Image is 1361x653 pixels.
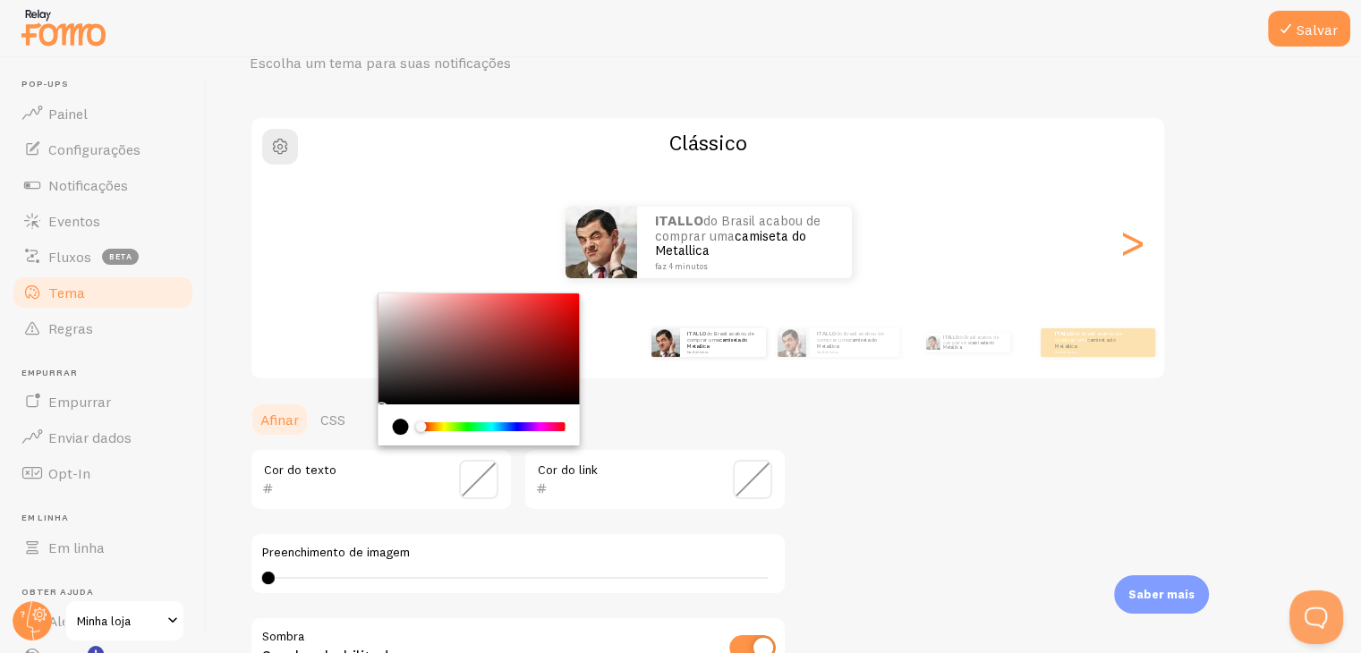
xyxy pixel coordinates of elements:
font: faz 4 minutos [817,350,838,353]
font: Fluxos [48,248,91,266]
font: Clássico [669,129,747,156]
font: Tema [48,284,85,301]
font: Escolha um tema para suas notificações [250,54,511,72]
font: do Brasil acabou de comprar uma [655,212,821,244]
img: Fomo [778,328,806,357]
a: Afinar [250,402,310,437]
a: Opt-In [11,455,195,491]
font: ITALLO [655,212,703,229]
div: current color is #000000 [393,419,409,435]
font: camiseta do Metallica [817,336,878,349]
font: camiseta do Metallica [687,336,748,349]
a: Em linha [11,530,195,565]
div: Saber mais [1114,575,1209,614]
font: Obter ajuda [21,586,94,598]
a: CSS [310,402,356,437]
div: Chrome color picker [379,293,580,445]
font: Regras [48,319,93,337]
font: Eventos [48,212,100,230]
a: Fluxos beta [11,239,195,275]
font: > [1118,212,1147,272]
font: do Brasil acabou de comprar uma [943,335,998,345]
font: faz 4 minutos [655,261,708,271]
a: Notificações [11,167,195,203]
img: Fomo [925,335,940,350]
iframe: Help Scout Beacon - Aberto [1289,590,1343,644]
font: do Brasil acabou de comprar uma [817,330,883,343]
font: beta [109,251,132,261]
img: Fomo [651,328,680,357]
font: do Brasil acabou de comprar uma [687,330,753,343]
font: Empurrar [48,393,111,411]
a: Empurrar [11,384,195,420]
a: Minha loja [64,599,185,642]
font: Preenchimento de imagem [262,544,410,560]
a: Tema [11,275,195,310]
a: Eventos [11,203,195,239]
font: Opt-In [48,464,90,482]
a: Regras [11,310,195,346]
font: Empurrar [21,367,77,378]
font: camiseta do Metallica [655,227,806,259]
font: camiseta do Metallica [943,340,994,351]
font: ITALLO [943,335,958,340]
font: CSS [320,411,345,428]
font: Painel [48,105,88,123]
font: Enviar dados [48,428,132,446]
img: Fomo [566,207,637,278]
font: do Brasil acabou de comprar uma [1055,330,1121,343]
font: Afinar [260,411,299,428]
font: Configurações [48,140,140,158]
font: ITALLO [687,330,707,337]
font: Saber mais [1128,587,1195,601]
div: Próximo slide [1121,178,1143,307]
font: Pop-ups [21,78,69,89]
font: Minha loja [77,613,131,629]
font: ITALLO [1055,330,1075,337]
a: Painel [11,96,195,131]
font: faz 4 minutos [1055,350,1076,353]
img: fomo-relay-logo-orange.svg [19,4,108,50]
font: faz 4 minutos [687,350,709,353]
a: Enviar dados [11,420,195,455]
font: camiseta do Metallica [1055,336,1116,349]
font: ITALLO [817,330,837,337]
font: Em linha [48,539,105,556]
a: Configurações [11,131,195,167]
font: Notificações [48,176,128,194]
font: Em linha [21,512,68,523]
